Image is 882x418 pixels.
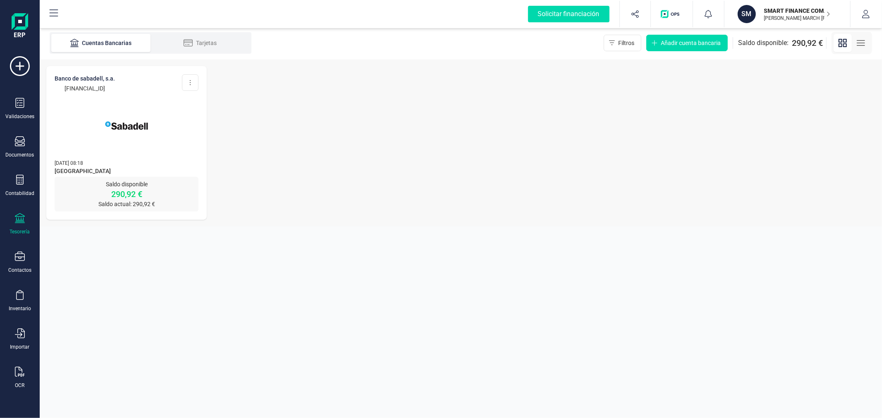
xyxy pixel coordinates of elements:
div: OCR [15,382,25,389]
button: SMSMART FINANCE COMPANY SL[PERSON_NAME] MARCH [PERSON_NAME] [734,1,840,27]
p: SMART FINANCE COMPANY SL [764,7,830,15]
button: Logo de OPS [656,1,688,27]
div: Importar [10,344,30,350]
button: Añadir cuenta bancaria [646,35,728,51]
div: Cuentas Bancarias [68,39,134,47]
button: Solicitar financiación [518,1,619,27]
div: Validaciones [5,113,34,120]
div: Solicitar financiación [528,6,610,22]
span: [GEOGRAPHIC_DATA] [55,167,198,177]
div: Tesorería [10,228,30,235]
div: Contactos [8,267,31,273]
div: Documentos [6,152,34,158]
span: 290,92 € [792,37,823,49]
span: Añadir cuenta bancaria [661,39,721,47]
div: Contabilidad [5,190,34,197]
p: [FINANCIAL_ID] [55,84,115,93]
p: Saldo disponible [55,180,198,188]
p: Saldo actual: 290,92 € [55,200,198,208]
button: Filtros [604,35,641,51]
span: [DATE] 08:18 [55,160,83,166]
div: SM [738,5,756,23]
p: 290,92 € [55,188,198,200]
div: Inventario [9,305,31,312]
p: BANCO DE SABADELL, S.A. [55,74,115,83]
span: Filtros [618,39,634,47]
div: Tarjetas [167,39,233,47]
p: [PERSON_NAME] MARCH [PERSON_NAME] [764,15,830,21]
img: Logo Finanedi [12,13,28,40]
img: Logo de OPS [661,10,683,18]
span: Saldo disponible: [738,38,789,48]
